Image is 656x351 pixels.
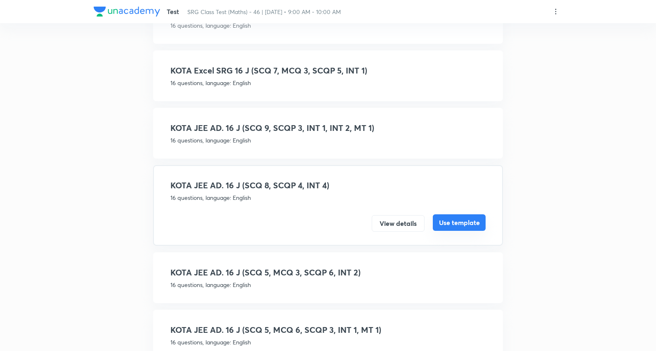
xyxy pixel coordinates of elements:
[170,179,486,192] h4: KOTA JEE AD. 16 J (SCQ 8, SCQP 4, INT 4)
[170,324,486,336] h4: KOTA JEE AD. 16 J (SCQ 5, MCQ 6, SCQP 3, INT 1, MT 1)
[170,64,486,77] h4: KOTA Excel SRG 16 J (SCQ 7, MCQ 3, SCQP 5, INT 1)
[170,21,486,30] p: 16 questions, language: English
[170,136,486,145] p: 16 questions, language: English
[94,7,160,17] img: Company Logo
[433,214,486,231] button: Use template
[187,8,341,16] span: SRG Class Test (Maths) - 46 | [DATE] • 9:00 AM - 10:00 AM
[372,215,425,232] button: View details
[170,122,486,134] h4: KOTA JEE AD. 16 J (SCQ 9, SCQP 3, INT 1, INT 2, MT 1)
[170,78,486,87] p: 16 questions, language: English
[170,280,486,289] p: 16 questions, language: English
[170,193,486,202] p: 16 questions, language: English
[167,7,179,16] span: Test
[170,338,486,346] p: 16 questions, language: English
[170,266,486,279] h4: KOTA JEE AD. 16 J (SCQ 5, MCQ 3, SCQP 6, INT 2)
